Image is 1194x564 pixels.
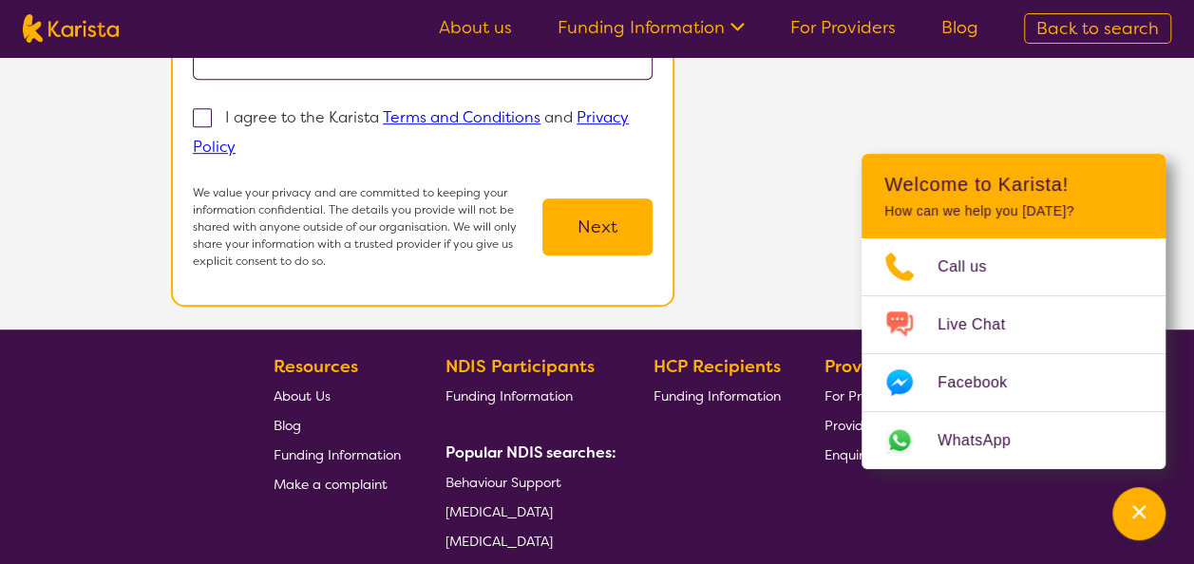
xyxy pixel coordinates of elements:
a: Blog [941,16,978,39]
a: Blog [274,410,401,440]
p: How can we help you [DATE]? [884,203,1143,219]
button: Channel Menu [1112,487,1166,540]
span: About Us [274,387,331,404]
p: We value your privacy and are committed to keeping your information confidential. The details you... [193,184,542,270]
button: Next [542,198,653,255]
a: Funding Information [558,16,745,39]
a: Funding Information [274,440,401,469]
a: Funding Information [653,381,780,410]
span: Behaviour Support [445,474,561,491]
a: Behaviour Support [445,467,609,497]
span: Back to search [1036,17,1159,40]
p: I agree to the Karista and [193,107,629,157]
a: Make a complaint [274,469,401,498]
b: Popular NDIS searches: [445,442,616,462]
a: Enquire [824,440,913,469]
a: About us [439,16,512,39]
span: Funding Information [653,387,780,404]
a: [MEDICAL_DATA] [445,526,609,555]
b: Providers [824,355,902,378]
span: Funding Information [274,446,401,463]
div: Channel Menu [862,154,1166,469]
span: Blog [274,417,301,434]
a: Terms and Conditions [383,107,540,127]
b: NDIS Participants [445,355,595,378]
span: [MEDICAL_DATA] [445,533,553,550]
h2: Welcome to Karista! [884,173,1143,196]
span: [MEDICAL_DATA] [445,503,553,520]
a: Web link opens in a new tab. [862,412,1166,469]
b: Resources [274,355,358,378]
a: [MEDICAL_DATA] [445,497,609,526]
a: For Providers [824,381,913,410]
b: HCP Recipients [653,355,780,378]
a: Provider Login [824,410,913,440]
img: Karista logo [23,14,119,43]
ul: Choose channel [862,238,1166,469]
span: WhatsApp [938,426,1033,455]
a: About Us [274,381,401,410]
span: Enquire [824,446,871,463]
span: Facebook [938,368,1030,397]
span: Live Chat [938,310,1028,339]
a: Back to search [1024,13,1171,44]
span: Call us [938,253,1010,281]
a: Funding Information [445,381,609,410]
span: For Providers [824,387,905,404]
span: Make a complaint [274,476,388,493]
a: For Providers [790,16,896,39]
span: Provider Login [824,417,913,434]
span: Funding Information [445,387,573,404]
